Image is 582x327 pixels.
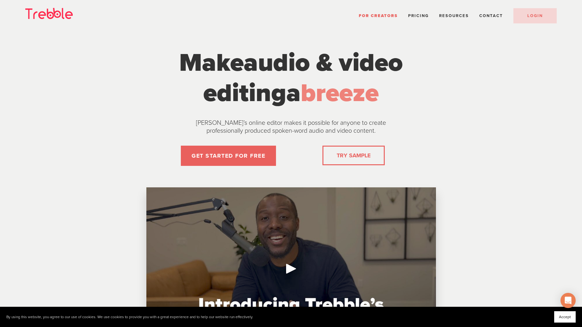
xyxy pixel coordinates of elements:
[359,13,398,18] a: For Creators
[527,13,543,18] span: LOGIN
[554,311,576,323] button: Accept
[479,13,503,18] a: Contact
[334,149,373,162] a: TRY SAMPLE
[244,48,403,78] span: audio & video
[513,8,557,23] a: LOGIN
[6,315,253,319] p: By using this website, you agree to our use of cookies. We use cookies to provide you with a grea...
[173,48,410,108] h1: Make a
[408,13,429,18] a: Pricing
[301,78,379,108] span: breeze
[561,293,576,308] div: Open Intercom Messenger
[284,261,299,276] div: Play
[203,78,286,108] span: editing
[181,119,402,135] p: [PERSON_NAME]’s online editor makes it possible for anyone to create professionally produced spok...
[25,8,73,19] img: Trebble
[559,315,571,319] span: Accept
[181,146,276,166] a: GET STARTED FOR FREE
[439,13,469,18] span: Resources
